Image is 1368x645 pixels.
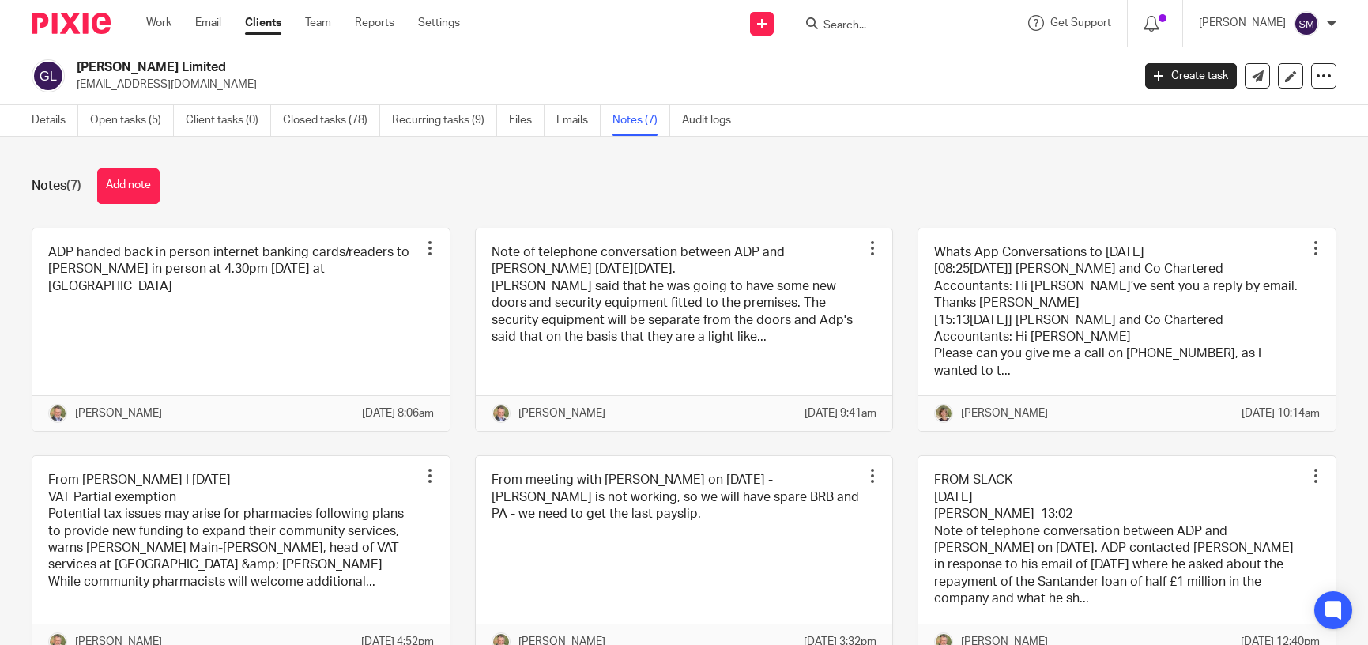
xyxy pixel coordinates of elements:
[32,13,111,34] img: Pixie
[186,105,271,136] a: Client tasks (0)
[245,15,281,31] a: Clients
[1050,17,1111,28] span: Get Support
[77,77,1121,92] p: [EMAIL_ADDRESS][DOMAIN_NAME]
[682,105,743,136] a: Audit logs
[518,405,605,421] p: [PERSON_NAME]
[32,105,78,136] a: Details
[418,15,460,31] a: Settings
[305,15,331,31] a: Team
[1294,11,1319,36] img: svg%3E
[612,105,670,136] a: Notes (7)
[48,404,67,423] img: High%20Res%20Andrew%20Price%20Accountants_Poppy%20Jakes%20photography-1109.jpg
[392,105,497,136] a: Recurring tasks (9)
[75,405,162,421] p: [PERSON_NAME]
[1242,405,1320,421] p: [DATE] 10:14am
[66,179,81,192] span: (7)
[509,105,545,136] a: Files
[90,105,174,136] a: Open tasks (5)
[822,19,964,33] input: Search
[556,105,601,136] a: Emails
[283,105,380,136] a: Closed tasks (78)
[32,59,65,92] img: svg%3E
[195,15,221,31] a: Email
[961,405,1048,421] p: [PERSON_NAME]
[934,404,953,423] img: High%20Res%20Andrew%20Price%20Accountants_Poppy%20Jakes%20photography-1142.jpg
[355,15,394,31] a: Reports
[805,405,876,421] p: [DATE] 9:41am
[1199,15,1286,31] p: [PERSON_NAME]
[146,15,171,31] a: Work
[492,404,511,423] img: High%20Res%20Andrew%20Price%20Accountants_Poppy%20Jakes%20photography-1109.jpg
[97,168,160,204] button: Add note
[77,59,913,76] h2: [PERSON_NAME] Limited
[362,405,434,421] p: [DATE] 8:06am
[32,178,81,194] h1: Notes
[1145,63,1237,89] a: Create task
